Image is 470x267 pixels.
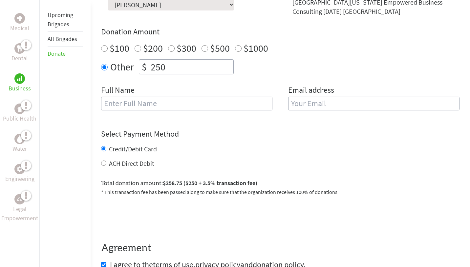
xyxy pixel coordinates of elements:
iframe: reCAPTCHA [101,204,201,229]
input: Enter Full Name [101,97,272,110]
div: Medical [14,13,25,24]
div: Legal Empowerment [14,194,25,204]
a: Donate [48,50,66,57]
input: Your Email [288,97,459,110]
input: Enter Amount [149,60,233,74]
a: WaterWater [12,134,27,153]
a: MedicalMedical [10,13,29,33]
label: Email address [288,85,334,97]
h4: Donation Amount [101,27,459,37]
label: Full Name [101,85,135,97]
div: Water [14,134,25,144]
p: Medical [10,24,29,33]
img: Public Health [17,105,22,112]
p: Business [9,84,31,93]
p: Water [12,144,27,153]
label: ACH Direct Debit [109,159,154,167]
li: Upcoming Brigades [48,8,83,32]
p: Legal Empowerment [1,204,38,223]
div: $ [139,60,149,74]
a: All Brigades [48,35,77,43]
img: Legal Empowerment [17,197,22,201]
div: Engineering [14,164,25,174]
a: EngineeringEngineering [5,164,34,183]
label: Other [110,59,134,74]
div: Public Health [14,104,25,114]
a: Public HealthPublic Health [3,104,36,123]
a: BusinessBusiness [9,73,31,93]
a: Upcoming Brigades [48,11,73,28]
label: Credit/Debit Card [109,145,157,153]
img: Water [17,135,22,143]
li: Donate [48,47,83,61]
a: DentalDental [11,43,28,63]
img: Medical [17,16,22,21]
img: Engineering [17,166,22,172]
h4: Agreement [101,242,459,254]
label: $300 [177,42,196,54]
a: Legal EmpowermentLegal Empowerment [1,194,38,223]
label: $100 [110,42,129,54]
label: Total donation amount: [101,179,257,188]
span: $258.75 ($250 + 3.5% transaction fee) [163,179,257,187]
label: $500 [210,42,230,54]
img: Dental [17,45,22,51]
p: Public Health [3,114,36,123]
label: $1000 [244,42,268,54]
p: Engineering [5,174,34,183]
p: * This transaction fee has been passed along to make sure that the organization receives 100% of ... [101,188,459,196]
div: Dental [14,43,25,54]
p: Dental [11,54,28,63]
li: All Brigades [48,32,83,47]
div: Business [14,73,25,84]
label: $200 [143,42,163,54]
img: Business [17,76,22,81]
h4: Select Payment Method [101,129,459,139]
